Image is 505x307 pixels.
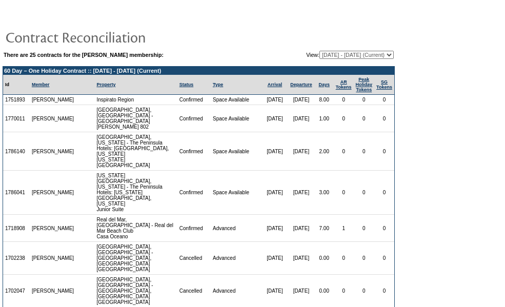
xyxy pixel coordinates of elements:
td: Advanced [211,242,262,275]
td: Real del Mar, [GEOGRAPHIC_DATA] - Real del Mar Beach Club Casa Oceano [94,215,177,242]
td: [DATE] [262,105,288,132]
td: Confirmed [177,105,211,132]
td: Space Available [211,95,262,105]
a: Status [179,82,194,87]
td: [DATE] [288,215,315,242]
td: 7.00 [315,215,334,242]
td: 0 [334,171,354,215]
td: 0 [374,242,394,275]
td: 1 [334,215,354,242]
td: [DATE] [288,242,315,275]
td: 0 [374,171,394,215]
td: Confirmed [177,95,211,105]
td: [PERSON_NAME] [30,242,76,275]
a: SGTokens [376,79,392,90]
td: 0 [354,105,375,132]
td: 1770011 [3,105,30,132]
a: Arrival [268,82,282,87]
a: Peak HolidayTokens [356,77,373,92]
td: Confirmed [177,171,211,215]
td: Inspirato Region [94,95,177,105]
td: 0 [354,215,375,242]
td: 0.00 [315,242,334,275]
td: 0 [354,171,375,215]
td: 8.00 [315,95,334,105]
a: Departure [290,82,312,87]
td: 0 [374,215,394,242]
b: There are 25 contracts for the [PERSON_NAME] membership: [4,52,164,58]
td: [DATE] [288,95,315,105]
td: [PERSON_NAME] [30,132,76,171]
td: 60 Day – One Holiday Contract :: [DATE] - [DATE] (Current) [3,67,394,75]
td: Confirmed [177,132,211,171]
td: 0 [374,105,394,132]
td: 2.00 [315,132,334,171]
td: 0 [334,242,354,275]
td: 0 [374,95,394,105]
td: 1751893 [3,95,30,105]
a: Member [32,82,50,87]
td: [US_STATE][GEOGRAPHIC_DATA], [US_STATE] - The Peninsula Hotels: [US_STATE][GEOGRAPHIC_DATA], [US_... [94,171,177,215]
td: 1702238 [3,242,30,275]
td: 0 [374,132,394,171]
td: Space Available [211,132,262,171]
td: [DATE] [288,105,315,132]
td: Advanced [211,215,262,242]
a: Days [319,82,330,87]
td: [DATE] [262,132,288,171]
td: Cancelled [177,242,211,275]
img: pgTtlContractReconciliation.gif [5,27,210,47]
td: 0 [334,105,354,132]
td: [DATE] [288,132,315,171]
td: [DATE] [262,171,288,215]
td: Id [3,75,30,95]
td: Confirmed [177,215,211,242]
td: 0 [354,132,375,171]
a: ARTokens [336,79,352,90]
td: [GEOGRAPHIC_DATA], [GEOGRAPHIC_DATA] - [GEOGRAPHIC_DATA], [GEOGRAPHIC_DATA] [GEOGRAPHIC_DATA] [94,242,177,275]
td: 3.00 [315,171,334,215]
td: [GEOGRAPHIC_DATA], [GEOGRAPHIC_DATA] - [GEOGRAPHIC_DATA] [PERSON_NAME] 802 [94,105,177,132]
a: Property [96,82,115,87]
td: View: [256,51,394,59]
td: [PERSON_NAME] [30,215,76,242]
td: 1786041 [3,171,30,215]
td: [DATE] [262,95,288,105]
td: 0 [334,132,354,171]
td: Space Available [211,105,262,132]
td: 1718908 [3,215,30,242]
td: 0 [354,242,375,275]
td: [PERSON_NAME] [30,95,76,105]
td: 0 [354,95,375,105]
td: [DATE] [262,215,288,242]
td: [GEOGRAPHIC_DATA], [US_STATE] - The Peninsula Hotels: [GEOGRAPHIC_DATA], [US_STATE] [US_STATE][GE... [94,132,177,171]
td: [DATE] [262,242,288,275]
td: 1786140 [3,132,30,171]
td: 0 [334,95,354,105]
td: [PERSON_NAME] [30,171,76,215]
td: [DATE] [288,171,315,215]
td: Space Available [211,171,262,215]
td: 1.00 [315,105,334,132]
td: [PERSON_NAME] [30,105,76,132]
a: Type [213,82,223,87]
